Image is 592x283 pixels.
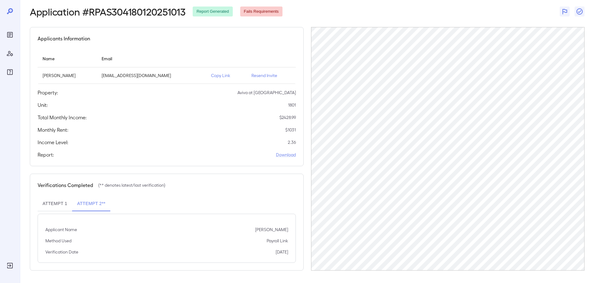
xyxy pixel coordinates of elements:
[97,50,206,67] th: Email
[30,6,185,17] h2: Application # RPAS304180120251013
[5,261,15,271] div: Log Out
[45,226,77,233] p: Applicant Name
[102,72,201,79] p: [EMAIL_ADDRESS][DOMAIN_NAME]
[288,102,296,108] p: 1801
[45,238,71,244] p: Method Used
[38,50,97,67] th: Name
[5,30,15,40] div: Reports
[38,101,48,109] h5: Unit:
[43,72,92,79] p: [PERSON_NAME]
[38,139,68,146] h5: Income Level:
[5,48,15,58] div: Manage Users
[193,9,232,15] span: Report Generated
[38,50,296,84] table: simple table
[38,35,90,42] h5: Applicants Information
[575,7,585,16] button: Close Report
[38,114,87,121] h5: Total Monthly Income:
[45,249,78,255] p: Verification Date
[276,249,288,255] p: [DATE]
[560,7,570,16] button: Flag Report
[38,181,93,189] h5: Verifications Completed
[255,226,288,233] p: [PERSON_NAME]
[279,114,296,121] p: $ 2428.99
[267,238,288,244] p: Payroll Link
[285,127,296,133] p: $ 1031
[240,9,282,15] span: Fails Requirements
[276,152,296,158] a: Download
[211,72,241,79] p: Copy Link
[38,89,58,96] h5: Property:
[98,182,165,188] p: (** denotes latest/last verification)
[38,151,54,158] h5: Report:
[72,196,110,211] button: Attempt 2**
[288,139,296,145] p: 2.36
[251,72,291,79] p: Resend Invite
[237,89,296,96] p: Aviva at [GEOGRAPHIC_DATA]
[38,196,72,211] button: Attempt 1
[5,67,15,77] div: FAQ
[38,126,68,134] h5: Monthly Rent:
